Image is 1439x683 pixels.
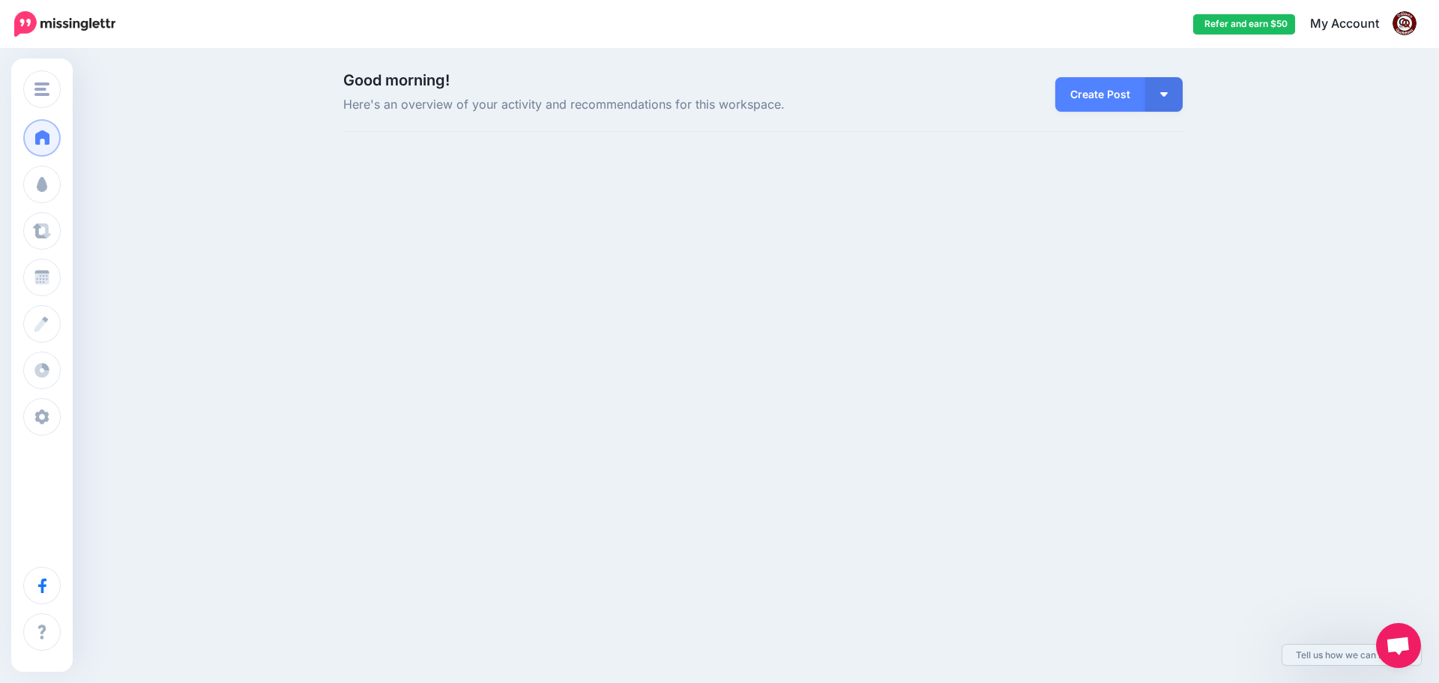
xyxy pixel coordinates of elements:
a: Refer and earn $50 [1193,14,1295,34]
span: Good morning! [343,71,450,89]
a: My Account [1295,6,1417,43]
span: Here's an overview of your activity and recommendations for this workspace. [343,95,896,115]
a: Create Post [1055,77,1145,112]
img: menu.png [34,82,49,96]
div: Aprire la chat [1376,623,1421,668]
img: arrow-down-white.png [1160,92,1168,97]
a: Tell us how we can improve [1282,645,1421,665]
img: Missinglettr [14,11,115,37]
